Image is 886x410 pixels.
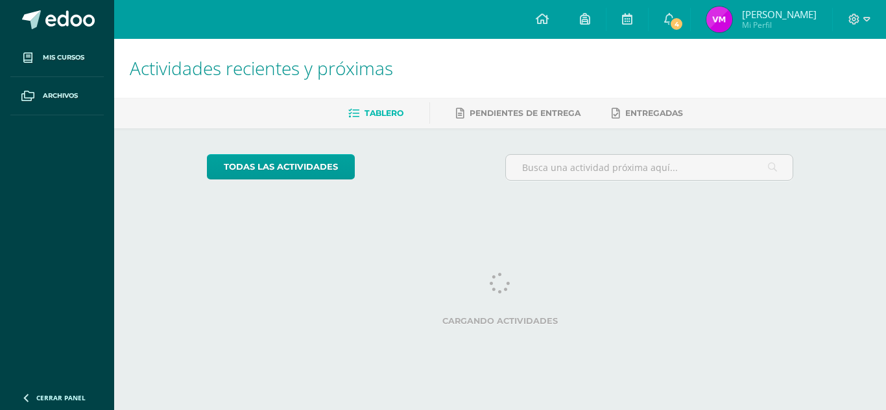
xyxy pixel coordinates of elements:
[207,154,355,179] a: todas las Actividades
[43,91,78,101] span: Archivos
[625,108,683,118] span: Entregadas
[456,103,581,124] a: Pendientes de entrega
[348,103,403,124] a: Tablero
[207,316,794,326] label: Cargando actividades
[10,39,104,77] a: Mis cursos
[706,6,732,32] img: 1482e61827912c413ecea4360efdfdd3.png
[365,108,403,118] span: Tablero
[506,155,793,180] input: Busca una actividad próxima aquí...
[130,56,393,80] span: Actividades recientes y próximas
[612,103,683,124] a: Entregadas
[470,108,581,118] span: Pendientes de entrega
[10,77,104,115] a: Archivos
[669,17,684,31] span: 4
[36,393,86,402] span: Cerrar panel
[742,8,817,21] span: [PERSON_NAME]
[43,52,84,63] span: Mis cursos
[742,19,817,30] span: Mi Perfil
